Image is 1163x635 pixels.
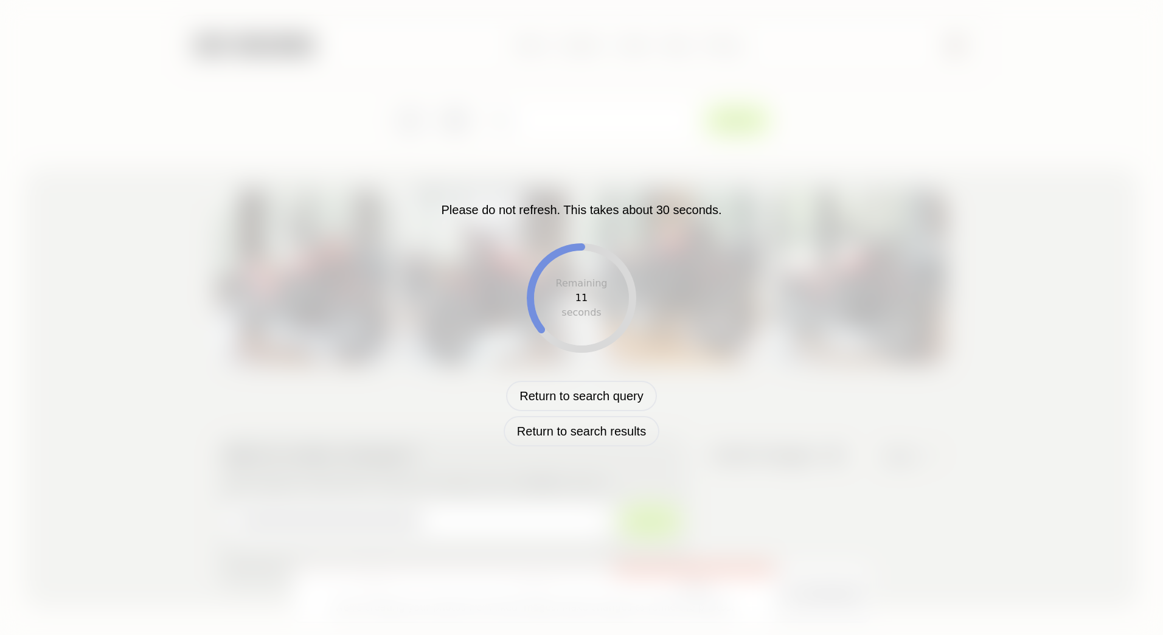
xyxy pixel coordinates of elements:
div: Remaining [556,276,608,291]
button: Return to search results [504,416,659,446]
div: seconds [561,305,601,320]
p: Please do not refresh. This takes about 30 seconds. [441,201,721,219]
div: 11 [575,291,588,305]
button: Return to search query [506,381,656,411]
